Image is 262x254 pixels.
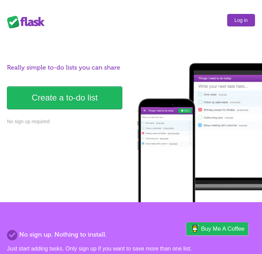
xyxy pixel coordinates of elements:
[227,14,255,26] a: Log in
[7,230,255,239] h2: No sign up. Nothing to install.
[186,222,248,235] a: Buy me a coffee
[190,223,199,235] img: Buy me a coffee
[7,86,122,109] a: Create a to-do list
[7,63,255,72] h1: Really simple to-do lists you can share
[7,245,255,253] p: Just start adding tasks. Only sign up if you want to save more than one list.
[201,223,245,235] span: Buy me a coffee
[7,16,49,28] div: Flask Lists
[7,118,255,125] p: No sign up required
